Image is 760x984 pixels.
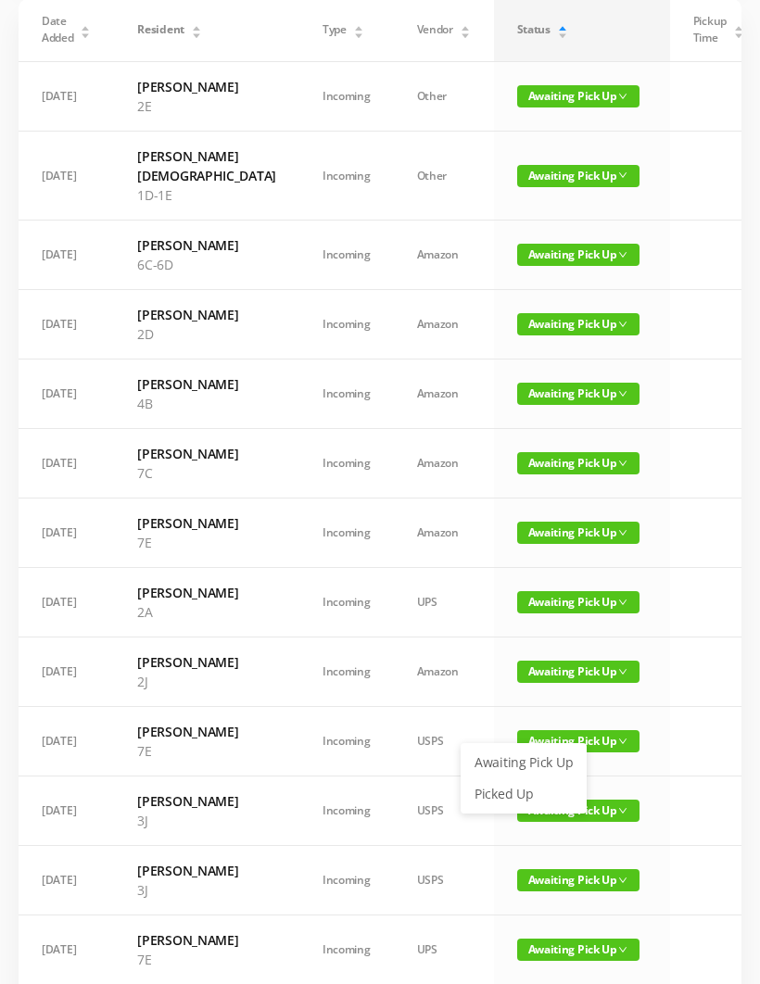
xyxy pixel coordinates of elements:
div: Sort [557,23,568,34]
td: [DATE] [19,132,114,221]
td: Incoming [299,290,394,360]
td: Incoming [299,429,394,498]
td: Incoming [299,846,394,915]
i: icon: down [618,389,627,398]
h6: [PERSON_NAME] [137,77,276,96]
i: icon: down [618,528,627,537]
td: [DATE] [19,62,114,132]
i: icon: down [618,170,627,180]
h6: [PERSON_NAME] [137,513,276,533]
i: icon: down [618,92,627,101]
td: Amazon [394,498,494,568]
div: Sort [733,23,744,34]
td: Amazon [394,637,494,707]
i: icon: caret-up [353,23,363,29]
td: Incoming [299,132,394,221]
p: 4B [137,394,276,413]
span: Status [517,21,551,38]
td: Amazon [394,429,494,498]
h6: [PERSON_NAME][DEMOGRAPHIC_DATA] [137,146,276,185]
i: icon: caret-down [353,31,363,36]
i: icon: down [618,737,627,746]
p: 7C [137,463,276,483]
i: icon: down [618,876,627,885]
td: Incoming [299,360,394,429]
td: [DATE] [19,221,114,290]
a: Picked Up [463,779,584,809]
td: Incoming [299,637,394,707]
h6: [PERSON_NAME] [137,305,276,324]
i: icon: down [618,598,627,607]
td: Incoming [299,707,394,776]
span: Awaiting Pick Up [517,452,640,474]
p: 3J [137,811,276,830]
td: [DATE] [19,776,114,846]
td: Incoming [299,498,394,568]
td: USPS [394,776,494,846]
p: 2A [137,602,276,622]
td: [DATE] [19,429,114,498]
td: [DATE] [19,568,114,637]
i: icon: caret-down [81,31,91,36]
p: 2E [137,96,276,116]
td: Amazon [394,221,494,290]
td: [DATE] [19,498,114,568]
span: Vendor [417,21,453,38]
i: icon: caret-up [557,23,567,29]
td: [DATE] [19,846,114,915]
p: 7E [137,741,276,761]
h6: [PERSON_NAME] [137,791,276,811]
i: icon: caret-down [557,31,567,36]
h6: [PERSON_NAME] [137,374,276,394]
h6: [PERSON_NAME] [137,444,276,463]
p: 7E [137,950,276,969]
span: Date Added [42,13,74,46]
h6: [PERSON_NAME] [137,583,276,602]
div: Sort [80,23,91,34]
span: Awaiting Pick Up [517,313,640,335]
span: Awaiting Pick Up [517,244,640,266]
h6: [PERSON_NAME] [137,652,276,672]
span: Awaiting Pick Up [517,522,640,544]
span: Awaiting Pick Up [517,591,640,613]
i: icon: caret-up [81,23,91,29]
td: [DATE] [19,637,114,707]
i: icon: down [618,945,627,954]
span: Awaiting Pick Up [517,383,640,405]
span: Type [323,21,347,38]
td: UPS [394,568,494,637]
h6: [PERSON_NAME] [137,235,276,255]
i: icon: down [618,667,627,676]
h6: [PERSON_NAME] [137,722,276,741]
p: 6C-6D [137,255,276,274]
td: USPS [394,846,494,915]
span: Pickup Time [693,13,727,46]
td: Incoming [299,776,394,846]
i: icon: caret-down [460,31,470,36]
h6: [PERSON_NAME] [137,861,276,880]
span: Awaiting Pick Up [517,869,640,891]
td: [DATE] [19,290,114,360]
span: Awaiting Pick Up [517,661,640,683]
i: icon: caret-down [733,31,743,36]
i: icon: down [618,459,627,468]
td: Amazon [394,290,494,360]
p: 1D-1E [137,185,276,205]
h6: [PERSON_NAME] [137,930,276,950]
td: [DATE] [19,360,114,429]
span: Awaiting Pick Up [517,165,640,187]
span: Awaiting Pick Up [517,730,640,752]
div: Sort [191,23,202,34]
td: USPS [394,707,494,776]
span: Awaiting Pick Up [517,939,640,961]
i: icon: down [618,806,627,815]
td: Other [394,62,494,132]
td: Other [394,132,494,221]
div: Sort [460,23,471,34]
p: 3J [137,880,276,900]
i: icon: down [618,320,627,329]
td: Incoming [299,62,394,132]
div: Sort [353,23,364,34]
a: Awaiting Pick Up [463,748,584,777]
i: icon: caret-up [191,23,201,29]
